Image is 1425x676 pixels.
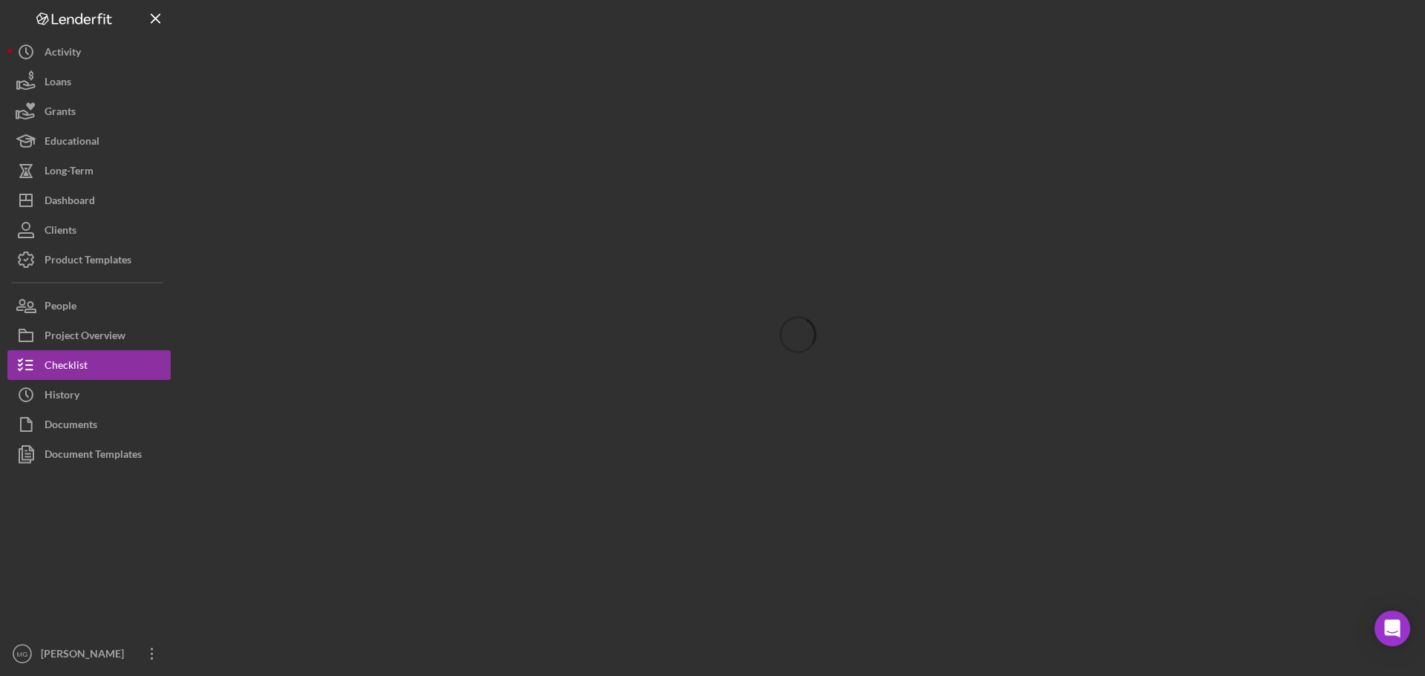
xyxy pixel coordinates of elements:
div: Checklist [45,350,88,384]
div: Long-Term [45,156,94,189]
div: People [45,291,76,324]
div: Activity [45,37,81,70]
div: Open Intercom Messenger [1375,611,1410,646]
button: People [7,291,171,321]
div: Clients [45,215,76,249]
div: Product Templates [45,245,131,278]
button: MG[PERSON_NAME] [7,639,171,669]
div: History [45,380,79,413]
div: Document Templates [45,439,142,473]
div: Loans [45,67,71,100]
button: Long-Term [7,156,171,186]
button: Product Templates [7,245,171,275]
div: Grants [45,96,76,130]
div: [PERSON_NAME] [37,639,134,672]
button: Loans [7,67,171,96]
button: Dashboard [7,186,171,215]
button: Checklist [7,350,171,380]
div: Project Overview [45,321,125,354]
div: Educational [45,126,99,160]
button: Document Templates [7,439,171,469]
text: MG [16,650,27,658]
button: Documents [7,410,171,439]
button: Activity [7,37,171,67]
button: Clients [7,215,171,245]
button: Grants [7,96,171,126]
button: History [7,380,171,410]
div: Dashboard [45,186,95,219]
button: Educational [7,126,171,156]
button: Project Overview [7,321,171,350]
div: Documents [45,410,97,443]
